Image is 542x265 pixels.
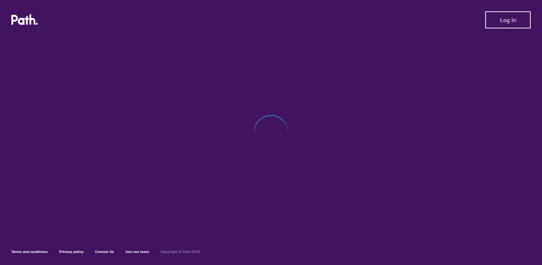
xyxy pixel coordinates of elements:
span: Log in [500,17,516,23]
a: Privacy policy [59,249,84,254]
a: Join our team [125,249,149,254]
a: Terms and conditions [11,249,48,254]
button: Log in [485,11,531,28]
h6: Copyright © Path 2018 [160,250,200,254]
a: Contact Us [95,249,114,254]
